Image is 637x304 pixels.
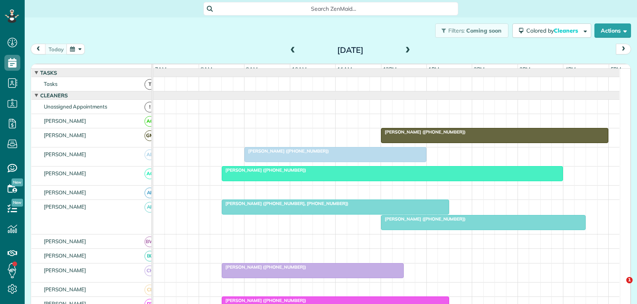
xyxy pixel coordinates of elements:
[145,149,155,160] span: AB
[626,277,633,283] span: 1
[39,92,69,99] span: Cleaners
[381,216,466,222] span: [PERSON_NAME] ([PHONE_NUMBER])
[518,66,532,72] span: 3pm
[42,203,88,210] span: [PERSON_NAME]
[610,277,629,296] iframe: Intercom live chat
[221,167,307,173] span: [PERSON_NAME] ([PHONE_NUMBER])
[448,27,465,34] span: Filters:
[512,23,591,38] button: Colored byCleaners
[609,66,623,72] span: 5pm
[145,285,155,295] span: CL
[554,27,579,34] span: Cleaners
[526,27,581,34] span: Colored by
[381,66,399,72] span: 12pm
[42,286,88,292] span: [PERSON_NAME]
[45,44,67,54] button: today
[145,102,155,112] span: !
[472,66,486,72] span: 2pm
[244,66,259,72] span: 9am
[145,265,155,276] span: CH
[145,251,155,261] span: BC
[42,267,88,273] span: [PERSON_NAME]
[145,116,155,127] span: AC
[145,130,155,141] span: GM
[39,70,59,76] span: Tasks
[221,264,307,270] span: [PERSON_NAME] ([PHONE_NUMBER])
[290,66,308,72] span: 10am
[563,66,577,72] span: 4pm
[145,79,155,90] span: T
[12,199,23,207] span: New
[301,46,400,54] h2: [DATE]
[336,66,354,72] span: 11am
[42,252,88,259] span: [PERSON_NAME]
[153,66,168,72] span: 7am
[199,66,214,72] span: 8am
[42,81,59,87] span: Tasks
[145,168,155,179] span: AC
[466,27,502,34] span: Coming soon
[221,298,307,303] span: [PERSON_NAME] ([PHONE_NUMBER])
[145,236,155,247] span: BW
[42,132,88,138] span: [PERSON_NAME]
[427,66,441,72] span: 1pm
[616,44,631,54] button: next
[42,238,88,244] span: [PERSON_NAME]
[244,148,329,154] span: [PERSON_NAME] ([PHONE_NUMBER])
[12,178,23,186] span: New
[42,151,88,157] span: [PERSON_NAME]
[594,23,631,38] button: Actions
[221,201,349,206] span: [PERSON_NAME] ([PHONE_NUMBER], [PHONE_NUMBER])
[42,170,88,176] span: [PERSON_NAME]
[145,188,155,198] span: AF
[381,129,466,135] span: [PERSON_NAME] ([PHONE_NUMBER])
[42,118,88,124] span: [PERSON_NAME]
[42,189,88,196] span: [PERSON_NAME]
[42,103,109,110] span: Unassigned Appointments
[145,202,155,213] span: AF
[31,44,46,54] button: prev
